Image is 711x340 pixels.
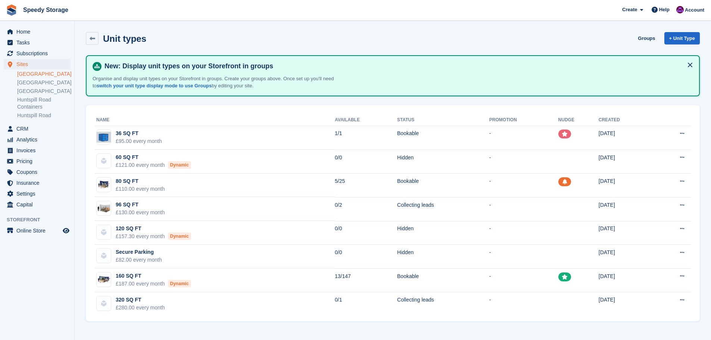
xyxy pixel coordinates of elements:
[16,178,61,188] span: Insurance
[17,96,71,110] a: Huntspill Road Containers
[116,153,191,161] div: 60 SQ FT
[397,197,489,221] td: Collecting leads
[7,216,74,224] span: Storefront
[489,114,558,126] th: Promotion
[489,197,558,221] td: -
[97,203,111,214] img: 100-sqft-unit.jpg
[97,249,111,263] img: blank-unit-type-icon-ffbac7b88ba66c5e286b0e438baccc4b9c83835d4c34f86887a83fc20ec27e7b.svg
[93,75,354,90] p: Organise and display unit types on your Storefront in groups. Create your groups above. Once set ...
[116,272,191,280] div: 160 SQ FT
[116,296,165,304] div: 320 SQ FT
[489,221,558,245] td: -
[116,304,165,312] div: £280.00 every month
[489,174,558,197] td: -
[116,225,191,233] div: 120 SQ FT
[17,112,71,119] a: Huntspill Road
[335,245,397,269] td: 0/0
[397,268,489,292] td: Bookable
[116,161,191,169] div: £121.00 every month
[103,34,146,44] h2: Unit types
[599,150,652,174] td: [DATE]
[97,179,111,190] img: 10-ft-container%20(1).jpg
[97,83,212,88] a: switch your unit type display mode to use Groups
[489,245,558,269] td: -
[6,4,17,16] img: stora-icon-8386f47178a22dfd0bd8f6a31ec36ba5ce8667c1dd55bd0f319d3a0aa187defe.svg
[4,37,71,48] a: menu
[16,26,61,37] span: Home
[4,167,71,177] a: menu
[335,126,397,150] td: 1/1
[116,137,162,145] div: £95.00 every month
[16,199,61,210] span: Capital
[664,32,700,44] a: + Unit Type
[335,197,397,221] td: 0/2
[4,188,71,199] a: menu
[397,126,489,150] td: Bookable
[16,59,61,69] span: Sites
[489,268,558,292] td: -
[622,6,637,13] span: Create
[17,88,71,95] a: [GEOGRAPHIC_DATA]
[599,174,652,197] td: [DATE]
[168,161,191,169] div: Dynamic
[397,245,489,269] td: Hidden
[558,114,599,126] th: Nudge
[4,156,71,166] a: menu
[116,233,191,240] div: £157.30 every month
[16,145,61,156] span: Invoices
[599,245,652,269] td: [DATE]
[116,256,162,264] div: £82.00 every month
[599,268,652,292] td: [DATE]
[116,130,162,137] div: 36 SQ FT
[397,221,489,245] td: Hidden
[397,174,489,197] td: Bookable
[4,124,71,134] a: menu
[599,221,652,245] td: [DATE]
[335,174,397,197] td: 5/25
[489,150,558,174] td: -
[676,6,684,13] img: Dan Jackson
[116,248,162,256] div: Secure Parking
[168,280,191,287] div: Dynamic
[97,132,111,143] img: 6ea770_d56e09c685cd4cbbb1cfd18243587038~mv2.jpg
[16,37,61,48] span: Tasks
[116,177,165,185] div: 80 SQ FT
[4,26,71,37] a: menu
[16,188,61,199] span: Settings
[102,62,693,71] h4: New: Display unit types on your Storefront in groups
[16,225,61,236] span: Online Store
[116,201,165,209] div: 96 SQ FT
[335,268,397,292] td: 13/147
[16,124,61,134] span: CRM
[599,126,652,150] td: [DATE]
[4,59,71,69] a: menu
[4,134,71,145] a: menu
[97,225,111,239] img: blank-unit-type-icon-ffbac7b88ba66c5e286b0e438baccc4b9c83835d4c34f86887a83fc20ec27e7b.svg
[97,154,111,168] img: blank-unit-type-icon-ffbac7b88ba66c5e286b0e438baccc4b9c83835d4c34f86887a83fc20ec27e7b.svg
[335,292,397,316] td: 0/1
[16,48,61,59] span: Subscriptions
[635,32,658,44] a: Groups
[397,292,489,316] td: Collecting leads
[599,197,652,221] td: [DATE]
[599,114,652,126] th: Created
[659,6,670,13] span: Help
[4,225,71,236] a: menu
[116,185,165,193] div: £110.00 every month
[489,126,558,150] td: -
[95,114,335,126] th: Name
[97,274,111,285] img: 20-ft-container.jpg
[489,292,558,316] td: -
[16,167,61,177] span: Coupons
[4,199,71,210] a: menu
[599,292,652,316] td: [DATE]
[116,280,191,288] div: £187.00 every month
[17,79,71,86] a: [GEOGRAPHIC_DATA]
[397,150,489,174] td: Hidden
[4,178,71,188] a: menu
[4,145,71,156] a: menu
[16,134,61,145] span: Analytics
[335,221,397,245] td: 0/0
[335,114,397,126] th: Available
[97,296,111,311] img: blank-unit-type-icon-ffbac7b88ba66c5e286b0e438baccc4b9c83835d4c34f86887a83fc20ec27e7b.svg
